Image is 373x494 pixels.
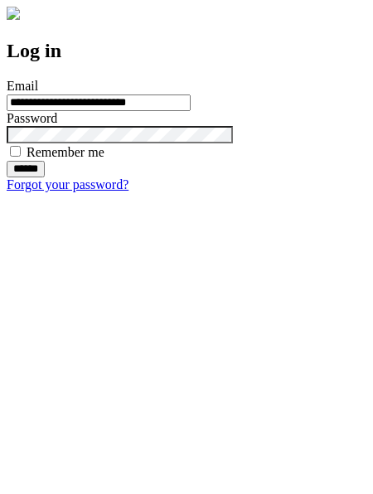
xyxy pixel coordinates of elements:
[7,177,128,191] a: Forgot your password?
[7,79,38,93] label: Email
[7,111,57,125] label: Password
[7,40,366,62] h2: Log in
[7,7,20,20] img: logo-4e3dc11c47720685a147b03b5a06dd966a58ff35d612b21f08c02c0306f2b779.png
[27,145,104,159] label: Remember me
